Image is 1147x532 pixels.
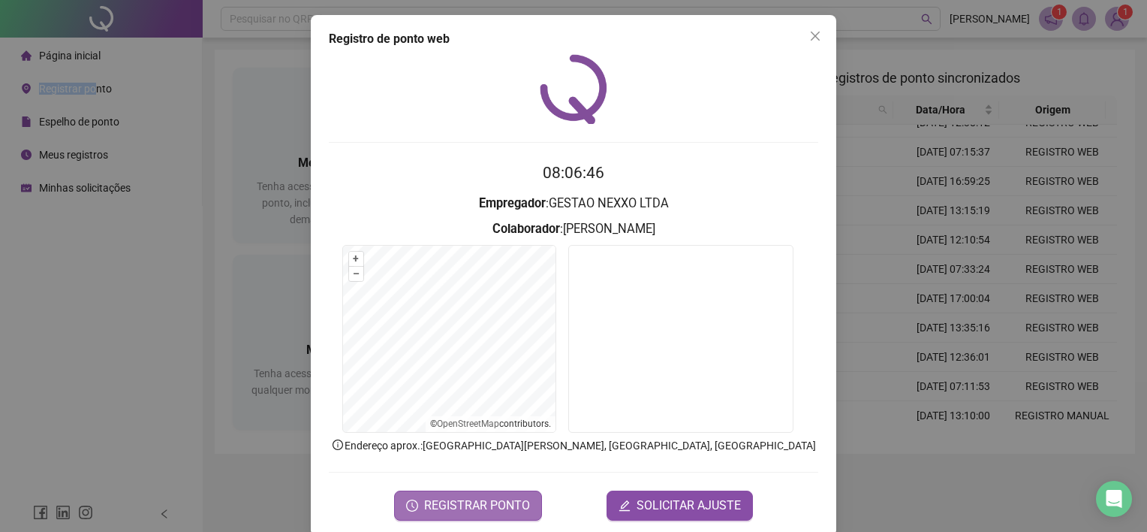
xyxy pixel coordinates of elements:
[394,491,542,521] button: REGISTRAR PONTO
[430,419,551,429] li: © contributors.
[329,194,818,213] h3: : GESTAO NEXXO LTDA
[437,419,499,429] a: OpenStreetMap
[1096,481,1132,517] div: Open Intercom Messenger
[329,30,818,48] div: Registro de ponto web
[424,497,530,515] span: REGISTRAR PONTO
[619,500,631,512] span: edit
[803,24,827,48] button: Close
[637,497,741,515] span: SOLICITAR AJUSTE
[329,219,818,239] h3: : [PERSON_NAME]
[607,491,753,521] button: editSOLICITAR AJUSTE
[331,438,345,452] span: info-circle
[329,437,818,454] p: Endereço aprox. : [GEOGRAPHIC_DATA][PERSON_NAME], [GEOGRAPHIC_DATA], [GEOGRAPHIC_DATA]
[349,267,363,281] button: –
[349,252,363,266] button: +
[809,30,821,42] span: close
[543,164,604,182] time: 08:06:46
[479,196,546,210] strong: Empregador
[406,500,418,512] span: clock-circle
[540,54,607,124] img: QRPoint
[492,222,560,236] strong: Colaborador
